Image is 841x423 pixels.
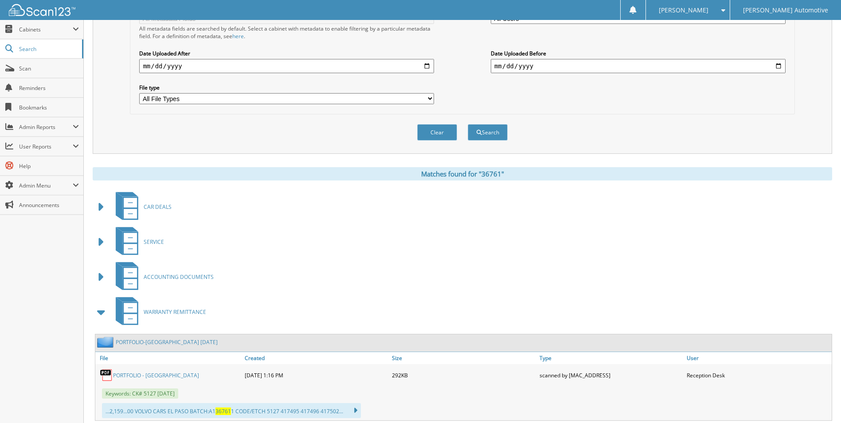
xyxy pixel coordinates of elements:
[113,372,199,379] a: PORTFOLIO - [GEOGRAPHIC_DATA]
[243,352,390,364] a: Created
[19,26,73,33] span: Cabinets
[100,368,113,382] img: PDF.png
[390,366,537,384] div: 292KB
[797,380,841,423] iframe: Chat Widget
[139,84,434,91] label: File type
[243,366,390,384] div: [DATE] 1:16 PM
[743,8,828,13] span: [PERSON_NAME] Automotive
[19,84,79,92] span: Reminders
[685,366,832,384] div: Reception Desk
[19,182,73,189] span: Admin Menu
[537,366,685,384] div: scanned by [MAC_ADDRESS]
[93,167,832,180] div: Matches found for "36761"
[390,352,537,364] a: Size
[102,388,178,399] span: Keywords: CK# 5127 [DATE]
[537,352,685,364] a: Type
[19,201,79,209] span: Announcements
[232,32,244,40] a: here
[139,25,434,40] div: All metadata fields are searched by default. Select a cabinet with metadata to enable filtering b...
[215,407,231,415] span: 36761
[19,65,79,72] span: Scan
[116,338,218,346] a: PORTFOLIO-[GEOGRAPHIC_DATA] [DATE]
[95,352,243,364] a: File
[19,123,73,131] span: Admin Reports
[468,124,508,141] button: Search
[97,337,116,348] img: folder2.png
[110,259,214,294] a: ACCOUNTING DOCUMENTS
[139,50,434,57] label: Date Uploaded After
[19,45,78,53] span: Search
[659,8,708,13] span: [PERSON_NAME]
[110,224,164,259] a: SERVICE
[19,143,73,150] span: User Reports
[139,59,434,73] input: start
[491,59,786,73] input: end
[19,162,79,170] span: Help
[9,4,75,16] img: scan123-logo-white.svg
[144,238,164,246] span: SERVICE
[144,273,214,281] span: ACCOUNTING DOCUMENTS
[110,294,206,329] a: WARRANTY REMITTANCE
[144,308,206,316] span: WARRANTY REMITTANCE
[110,189,172,224] a: CAR DEALS
[491,50,786,57] label: Date Uploaded Before
[144,203,172,211] span: CAR DEALS
[19,104,79,111] span: Bookmarks
[685,352,832,364] a: User
[102,403,361,418] div: ...2,159...00 VOLVO CARS EL PASO BATCH:A1 1 CODE/ETCH 5127 417495 417496 417502...
[417,124,457,141] button: Clear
